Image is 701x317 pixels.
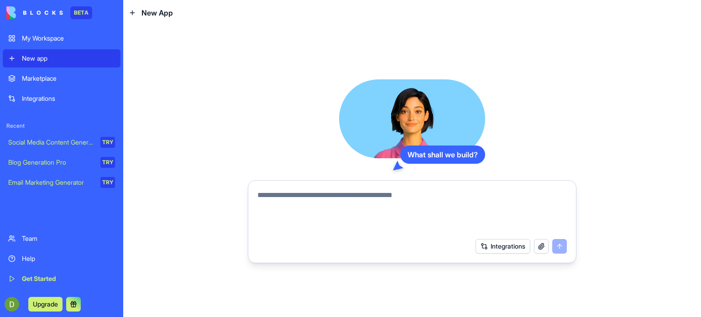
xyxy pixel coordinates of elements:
[3,29,120,47] a: My Workspace
[400,146,485,164] div: What shall we build?
[28,299,63,308] a: Upgrade
[3,229,120,248] a: Team
[6,6,63,19] img: logo
[3,122,120,130] span: Recent
[70,6,92,19] div: BETA
[8,138,94,147] div: Social Media Content Generator
[8,158,94,167] div: Blog Generation Pro
[6,6,92,19] a: BETA
[28,297,63,312] button: Upgrade
[141,7,173,18] span: New App
[5,297,19,312] img: ACg8ocLVKQhgSPrrZg_cUqv1Xz9NlLHjQuxrFON0DMg4L3ifHxBx_Q=s96-c
[22,34,115,43] div: My Workspace
[100,177,115,188] div: TRY
[3,173,120,192] a: Email Marketing GeneratorTRY
[22,54,115,63] div: New app
[22,254,115,263] div: Help
[22,274,115,283] div: Get Started
[3,249,120,268] a: Help
[3,49,120,68] a: New app
[100,157,115,168] div: TRY
[3,153,120,171] a: Blog Generation ProTRY
[100,137,115,148] div: TRY
[3,89,120,108] a: Integrations
[3,270,120,288] a: Get Started
[8,178,94,187] div: Email Marketing Generator
[3,133,120,151] a: Social Media Content GeneratorTRY
[3,69,120,88] a: Marketplace
[22,74,115,83] div: Marketplace
[476,239,530,254] button: Integrations
[22,94,115,103] div: Integrations
[22,234,115,243] div: Team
